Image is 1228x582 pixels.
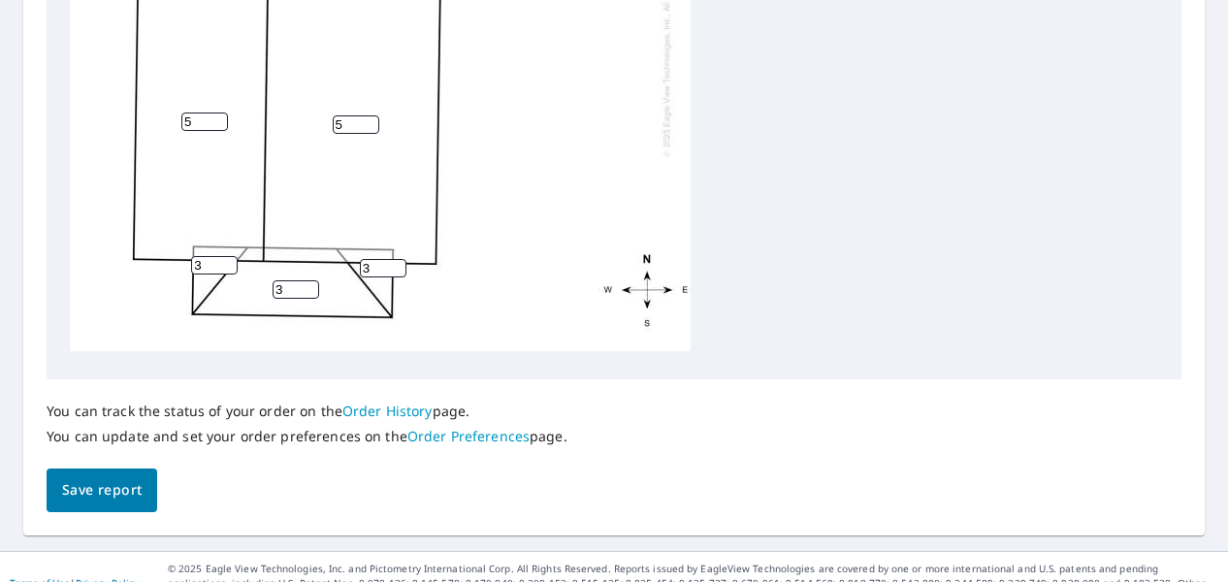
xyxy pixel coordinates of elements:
p: You can update and set your order preferences on the page. [47,428,567,445]
p: You can track the status of your order on the page. [47,403,567,420]
button: Save report [47,469,157,512]
a: Order Preferences [407,427,530,445]
a: Order History [342,402,433,420]
span: Save report [62,478,142,502]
